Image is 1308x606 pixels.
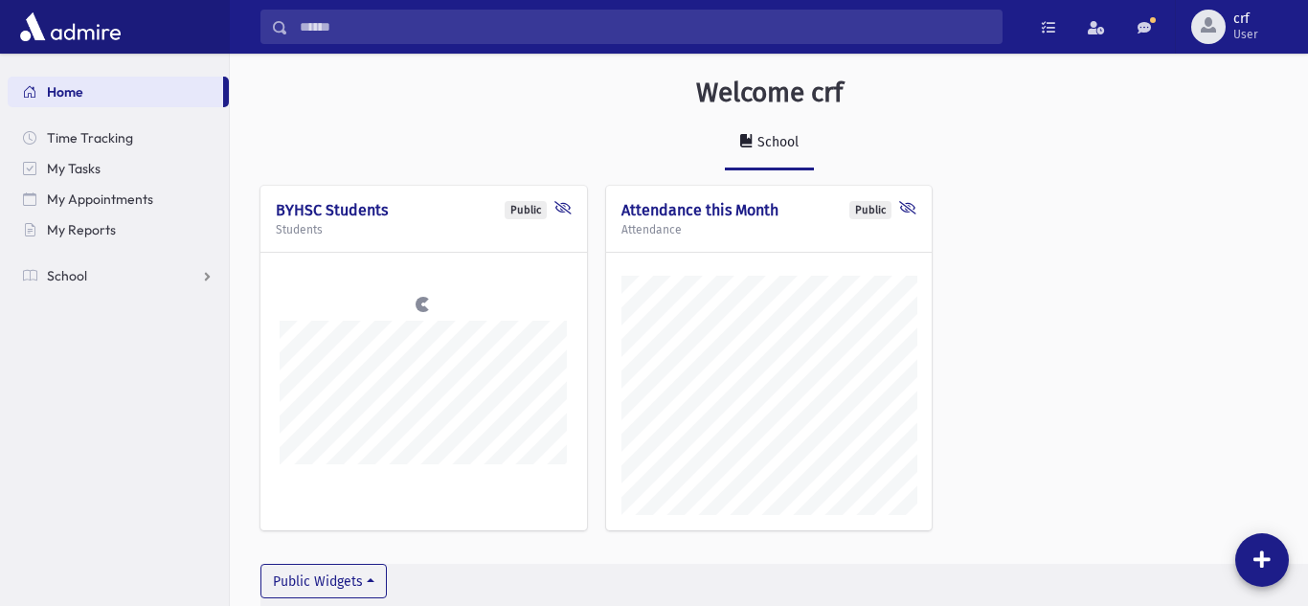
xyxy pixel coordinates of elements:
span: Time Tracking [47,129,133,146]
div: Public [849,201,891,219]
span: crf [1233,11,1258,27]
div: School [754,134,799,150]
span: My Appointments [47,191,153,208]
div: Public [505,201,547,219]
a: School [725,117,814,170]
span: My Tasks [47,160,101,177]
a: School [8,260,229,291]
a: My Tasks [8,153,229,184]
a: My Appointments [8,184,229,214]
input: Search [288,10,1002,44]
a: Home [8,77,223,107]
button: Public Widgets [260,564,387,598]
h5: Students [276,223,572,236]
a: My Reports [8,214,229,245]
span: User [1233,27,1258,42]
h5: Attendance [621,223,917,236]
span: My Reports [47,221,116,238]
span: School [47,267,87,284]
img: AdmirePro [15,8,125,46]
span: Home [47,83,83,101]
a: Time Tracking [8,123,229,153]
h4: Attendance this Month [621,201,917,219]
h3: Welcome crf [696,77,843,109]
h4: BYHSC Students [276,201,572,219]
